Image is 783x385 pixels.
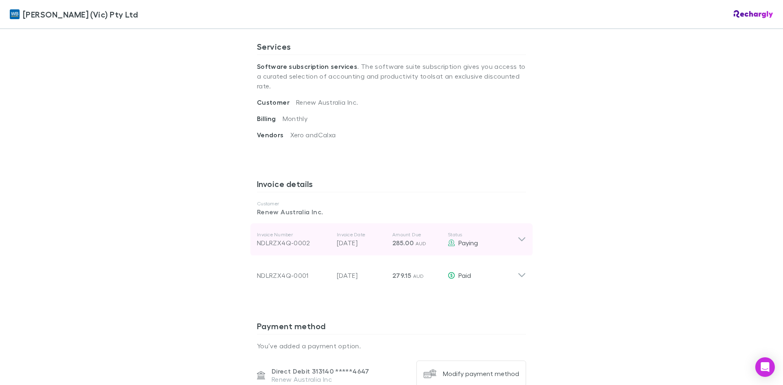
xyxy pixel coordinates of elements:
[337,271,386,280] p: [DATE]
[257,231,330,238] p: Invoice Number
[257,238,330,248] div: NDLRZX4Q-0002
[272,367,369,375] p: Direct Debit 313140 ***** 4647
[257,131,290,139] span: Vendors
[257,200,526,207] p: Customer
[257,271,330,280] div: NDLRZX4Q-0001
[337,231,386,238] p: Invoice Date
[257,42,526,55] h3: Services
[458,271,471,279] span: Paid
[392,271,411,279] span: 279.15
[734,10,773,18] img: Rechargly Logo
[10,9,20,19] img: William Buck (Vic) Pty Ltd's Logo
[448,231,518,238] p: Status
[392,231,441,238] p: Amount Due
[296,98,358,106] span: Renew Australia Inc.
[416,240,427,246] span: AUD
[257,179,526,192] h3: Invoice details
[250,256,533,288] div: NDLRZX4Q-0001[DATE]279.15 AUDPaid
[257,98,296,106] span: Customer
[423,367,436,380] img: Modify payment method's Logo
[458,239,478,246] span: Paying
[257,62,357,70] strong: Software subscription services
[392,239,414,247] span: 285.00
[337,238,386,248] p: [DATE]
[250,223,533,256] div: Invoice NumberNDLRZX4Q-0002Invoice Date[DATE]Amount Due285.00 AUDStatusPaying
[413,273,424,279] span: AUD
[443,370,519,378] div: Modify payment method
[257,207,526,217] p: Renew Australia Inc.
[23,8,138,20] span: [PERSON_NAME] (Vic) Pty Ltd
[257,114,283,123] span: Billing
[283,114,308,122] span: Monthly
[257,341,526,351] p: You’ve added a payment option.
[272,375,369,383] p: Renew Australia Inc
[257,321,526,334] h3: Payment method
[755,357,775,377] div: Open Intercom Messenger
[257,55,526,97] p: . The software suite subscription gives you access to a curated selection of accounting and produ...
[290,131,336,139] span: Xero and Calxa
